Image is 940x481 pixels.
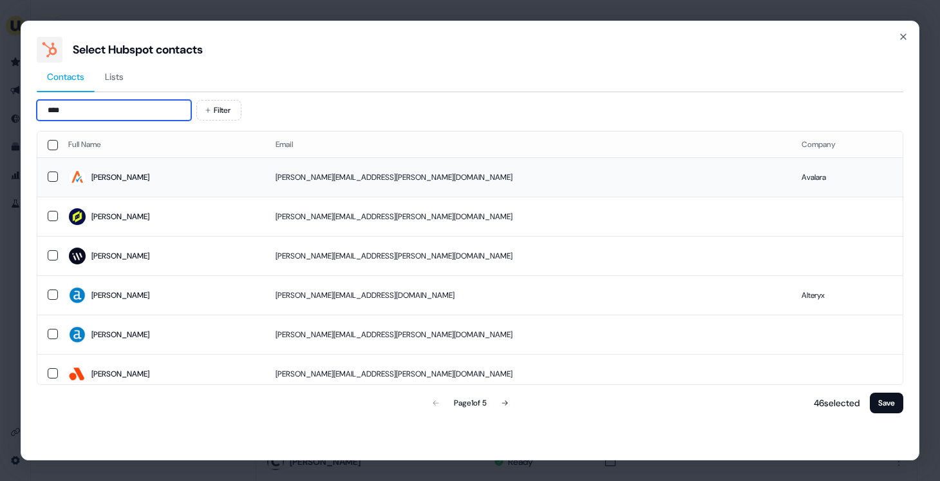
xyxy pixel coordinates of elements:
[870,393,903,413] button: Save
[265,197,791,236] td: [PERSON_NAME][EMAIL_ADDRESS][PERSON_NAME][DOMAIN_NAME]
[196,100,241,121] button: Filter
[91,171,149,184] div: [PERSON_NAME]
[91,250,149,262] div: [PERSON_NAME]
[791,157,903,197] td: Avalara
[454,397,487,409] div: Page 1 of 5
[809,397,860,409] p: 46 selected
[265,275,791,315] td: [PERSON_NAME][EMAIL_ADDRESS][DOMAIN_NAME]
[791,132,903,157] th: Company
[791,275,903,315] td: Alteryx
[105,70,124,83] span: Lists
[91,328,149,341] div: [PERSON_NAME]
[265,236,791,275] td: [PERSON_NAME][EMAIL_ADDRESS][PERSON_NAME][DOMAIN_NAME]
[91,210,149,223] div: [PERSON_NAME]
[265,315,791,354] td: [PERSON_NAME][EMAIL_ADDRESS][PERSON_NAME][DOMAIN_NAME]
[58,132,265,157] th: Full Name
[91,289,149,302] div: [PERSON_NAME]
[265,132,791,157] th: Email
[91,368,149,380] div: [PERSON_NAME]
[73,42,203,57] div: Select Hubspot contacts
[265,354,791,393] td: [PERSON_NAME][EMAIL_ADDRESS][PERSON_NAME][DOMAIN_NAME]
[47,70,84,83] span: Contacts
[265,157,791,197] td: [PERSON_NAME][EMAIL_ADDRESS][PERSON_NAME][DOMAIN_NAME]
